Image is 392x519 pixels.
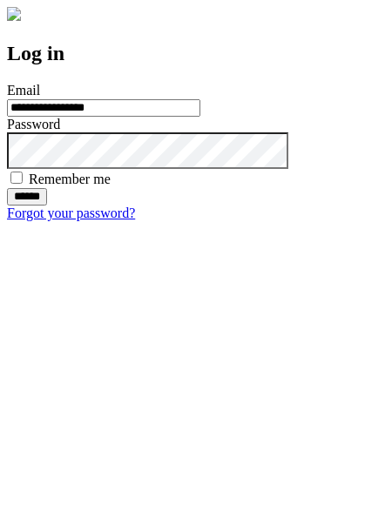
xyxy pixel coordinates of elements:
label: Remember me [29,172,111,186]
img: logo-4e3dc11c47720685a147b03b5a06dd966a58ff35d612b21f08c02c0306f2b779.png [7,7,21,21]
label: Password [7,117,60,131]
label: Email [7,83,40,98]
a: Forgot your password? [7,206,135,220]
h2: Log in [7,42,385,65]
